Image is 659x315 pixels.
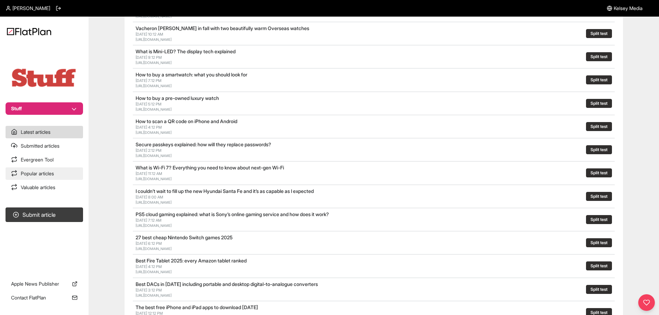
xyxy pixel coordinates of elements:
[136,25,309,31] a: Vacheron [PERSON_NAME] in fall with two beautifully warm Overseas watches
[136,95,219,101] a: How to buy a pre-owned luxury watch
[136,211,329,217] a: PS5 cloud gaming explained: what is Sony’s online gaming service and how does it work?
[136,241,162,246] span: [DATE] 6:12 PM
[136,293,172,297] a: [URL][DOMAIN_NAME]
[136,223,172,228] a: [URL][DOMAIN_NAME]
[136,55,162,60] span: [DATE] 9:12 PM
[136,264,162,269] span: [DATE] 4:12 PM
[136,171,162,176] span: [DATE] 11:12 AM
[136,148,162,153] span: [DATE] 2:12 PM
[586,285,612,294] button: Split test
[10,67,79,89] img: Publication Logo
[6,167,83,180] a: Popular articles
[136,177,172,181] a: [URL][DOMAIN_NAME]
[12,5,50,12] span: [PERSON_NAME]
[6,278,83,290] a: Apple News Publisher
[136,154,172,158] a: [URL][DOMAIN_NAME]
[586,168,612,177] button: Split test
[136,61,172,65] a: [URL][DOMAIN_NAME]
[6,291,83,304] a: Contact FlatPlan
[136,304,258,310] a: The best free iPhone and iPad apps to download [DATE]
[6,181,83,194] a: Valuable articles
[136,32,163,37] span: [DATE] 10:12 AM
[586,75,612,84] button: Split test
[586,192,612,201] button: Split test
[136,200,172,204] a: [URL][DOMAIN_NAME]
[614,5,642,12] span: Kelsey Media
[136,107,172,111] a: [URL][DOMAIN_NAME]
[136,72,247,77] a: How to buy a smartwatch: what you should look for
[136,195,163,200] span: [DATE] 8:00 AM
[136,37,172,41] a: [URL][DOMAIN_NAME]
[136,118,237,124] a: How to scan a QR code on iPhone and Android
[6,126,83,138] a: Latest articles
[136,281,318,287] a: Best DACs in [DATE] including portable and desktop digital-to-analogue converters
[7,28,51,35] img: Logo
[586,52,612,61] button: Split test
[136,125,162,130] span: [DATE] 4:12 PM
[136,188,314,194] a: I couldn’t wait to fill up the new Hyundai Santa Fe and it’s as capable as I expected
[136,247,172,251] a: [URL][DOMAIN_NAME]
[586,261,612,270] button: Split test
[136,141,271,147] a: Secure passkeys explained: how will they replace passwords?
[586,215,612,224] button: Split test
[586,122,612,131] button: Split test
[586,29,612,38] button: Split test
[136,48,236,54] a: What is Mini-LED? The display tech explained
[136,218,162,223] span: [DATE] 7:12 AM
[136,165,284,170] a: What is Wi-Fi 7? Everything you need to know about next-gen Wi-Fi
[136,14,172,18] a: [URL][DOMAIN_NAME]
[136,130,172,135] a: [URL][DOMAIN_NAME]
[6,5,50,12] a: [PERSON_NAME]
[136,270,172,274] a: [URL][DOMAIN_NAME]
[136,78,162,83] span: [DATE] 7:12 PM
[136,234,232,240] a: 27 best cheap Nintendo Switch games 2025
[6,154,83,166] a: Evergreen Tool
[136,84,172,88] a: [URL][DOMAIN_NAME]
[586,145,612,154] button: Split test
[586,238,612,247] button: Split test
[6,102,83,115] button: Stuff
[6,207,83,222] button: Submit article
[136,288,162,293] span: [DATE] 3:12 PM
[586,99,612,108] button: Split test
[136,102,162,106] span: [DATE] 5:12 PM
[6,140,83,152] a: Submitted articles
[136,258,247,263] a: Best Fire Tablet 2025: every Amazon tablet ranked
